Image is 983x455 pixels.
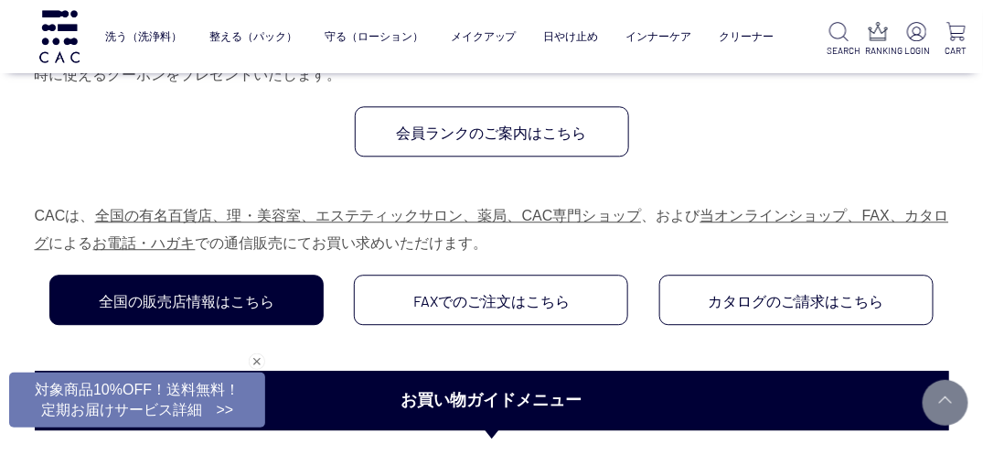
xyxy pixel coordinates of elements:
[827,22,851,58] a: SEARCH
[827,44,851,58] p: SEARCH
[719,17,774,56] a: クリーナー
[105,17,182,56] a: 洗う（洗浄料）
[49,275,324,325] a: 全国の販売店情報はこちら
[944,22,968,58] a: CART
[866,22,891,58] a: RANKING
[37,10,82,62] img: logo
[209,17,297,56] a: 整える（パック）
[944,44,968,58] p: CART
[544,17,599,56] a: 日やけ止め
[35,208,949,250] span: 当オンラインショップ、FAX、カタログ
[904,44,929,58] p: LOGIN
[355,106,629,157] a: 会員ランクのご案内はこちら
[451,17,517,56] a: メイクアップ
[904,22,929,58] a: LOGIN
[354,275,628,325] a: FAXでのご注文はこちら
[866,44,891,58] p: RANKING
[35,371,949,430] h2: お買い物ガイドメニュー
[93,235,196,251] span: お電話・ハガキ
[325,17,423,56] a: 守る（ローション）
[35,202,949,256] p: CACは、 、および による での通信販売にてお買い求めいただけます。
[659,275,934,325] a: カタログのご請求はこちら
[625,17,691,56] a: インナーケア
[95,208,642,223] span: 全国の有名百貨店、理・美容室、エステティックサロン、薬局、CAC専門ショップ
